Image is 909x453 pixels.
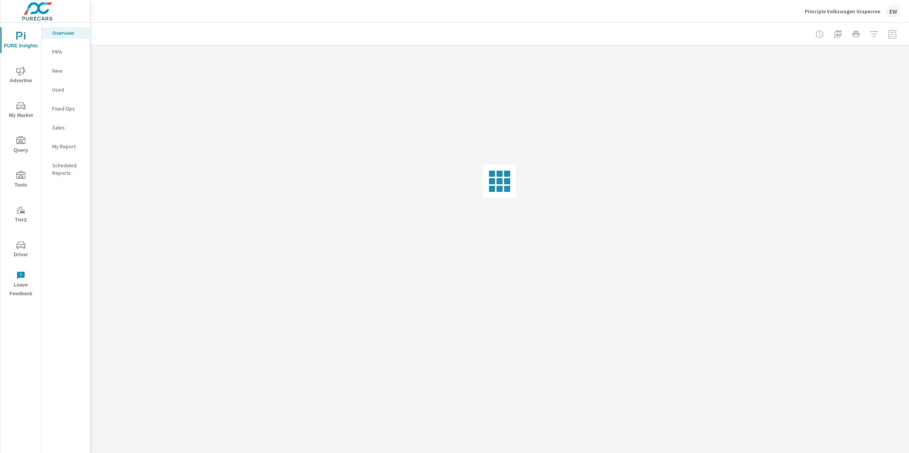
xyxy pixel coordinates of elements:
div: My Report [42,141,90,152]
div: Overview [42,27,90,39]
div: New [42,65,90,76]
p: Overview [52,29,84,37]
span: Leave Feedback [3,271,39,298]
div: Used [42,84,90,95]
div: PIPA [42,46,90,58]
span: PURE Insights [3,32,39,50]
p: Principle Volkswagen Grapevine [805,8,880,15]
div: Fixed Ops [42,103,90,114]
span: Tools [3,171,39,190]
p: Used [52,86,84,93]
div: Scheduled Reports [42,160,90,179]
p: PIPA [52,48,84,56]
span: Tier2 [3,206,39,224]
span: Advertise [3,67,39,85]
span: Driver [3,241,39,259]
div: Sales [42,122,90,133]
span: Query [3,136,39,155]
p: My Report [52,143,84,150]
span: My Market [3,101,39,120]
p: Fixed Ops [52,105,84,112]
p: New [52,67,84,75]
p: Sales [52,124,84,131]
div: EW [886,5,900,18]
div: nav menu [0,23,41,301]
p: Scheduled Reports [52,162,84,177]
